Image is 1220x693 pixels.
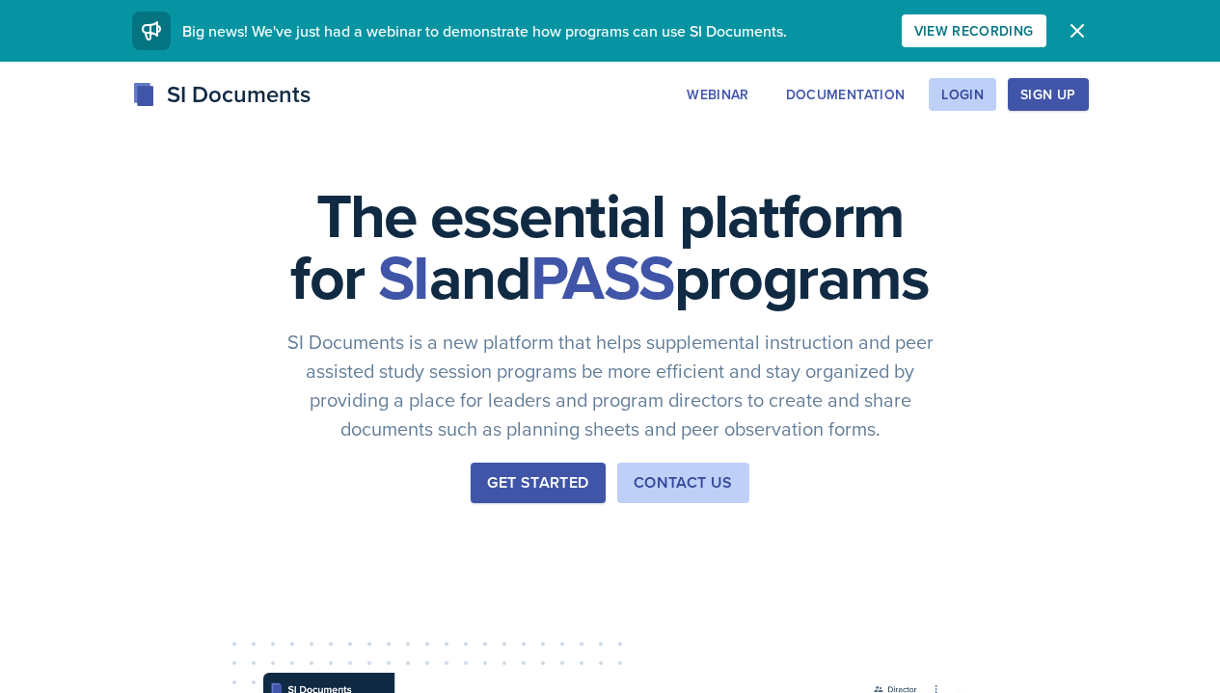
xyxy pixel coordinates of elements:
[914,23,1034,39] div: View Recording
[1008,78,1088,111] button: Sign Up
[182,20,787,41] span: Big news! We've just had a webinar to demonstrate how programs can use SI Documents.
[786,87,906,102] div: Documentation
[929,78,996,111] button: Login
[617,463,749,503] button: Contact Us
[902,14,1046,47] button: View Recording
[471,463,605,503] button: Get Started
[487,471,588,494] div: Get Started
[773,78,918,111] button: Documentation
[687,87,748,102] div: Webinar
[634,471,733,494] div: Contact Us
[941,87,984,102] div: Login
[674,78,761,111] button: Webinar
[132,77,311,112] div: SI Documents
[1020,87,1075,102] div: Sign Up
